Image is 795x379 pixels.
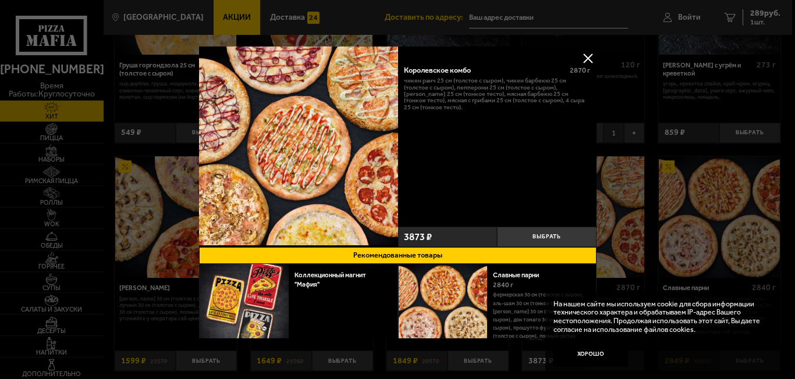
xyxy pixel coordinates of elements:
[199,47,398,245] img: Королевское комбо
[493,291,587,357] p: Фермерская 30 см (толстое с сыром), Аль-Шам 30 см (тонкое тесто), [PERSON_NAME] 30 см (толстое с ...
[553,342,628,367] button: Хорошо
[497,227,597,247] button: Выбрать
[553,300,768,334] p: На нашем сайте мы используем cookie для сбора информации технического характера и обрабатываем IP...
[404,232,432,242] span: 3873 ₽
[404,66,562,74] div: Королевское комбо
[294,271,365,289] a: Коллекционный магнит "Мафия"
[493,281,513,289] span: 2840 г
[199,247,597,264] button: Рекомендованные товары
[199,47,398,247] a: Королевское комбо
[493,271,547,279] a: Славные парни
[570,66,590,74] span: 2870 г
[404,77,590,110] p: Чикен Ранч 25 см (толстое с сыром), Чикен Барбекю 25 см (толстое с сыром), Пепперони 25 см (толст...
